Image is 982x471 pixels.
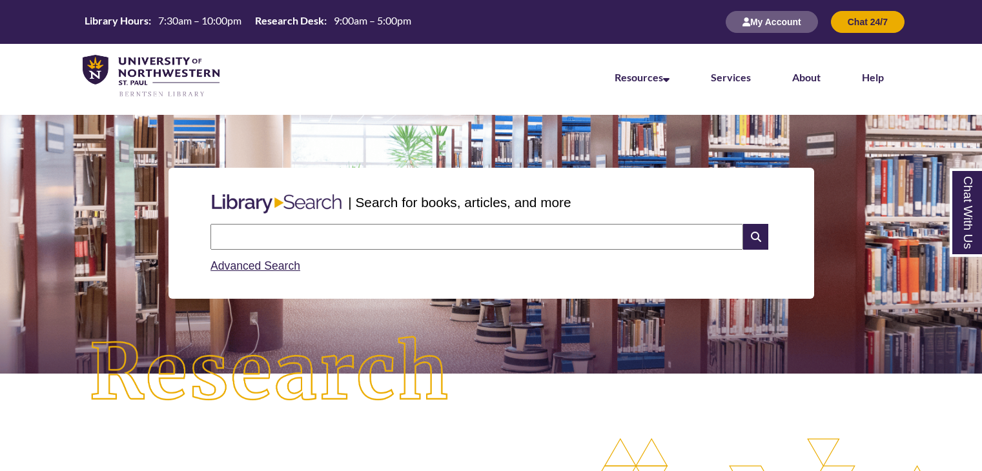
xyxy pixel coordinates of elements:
[831,11,905,33] button: Chat 24/7
[83,55,220,98] img: UNWSP Library Logo
[348,192,571,212] p: | Search for books, articles, and more
[831,16,905,27] a: Chat 24/7
[49,296,491,450] img: Research
[726,16,818,27] a: My Account
[743,224,768,250] i: Search
[210,259,300,272] a: Advanced Search
[158,14,241,26] span: 7:30am – 10:00pm
[205,189,348,219] img: Libary Search
[862,71,884,83] a: Help
[792,71,821,83] a: About
[250,14,329,28] th: Research Desk:
[711,71,751,83] a: Services
[79,14,153,28] th: Library Hours:
[726,11,818,33] button: My Account
[334,14,411,26] span: 9:00am – 5:00pm
[79,14,416,30] table: Hours Today
[79,14,416,31] a: Hours Today
[615,71,670,83] a: Resources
